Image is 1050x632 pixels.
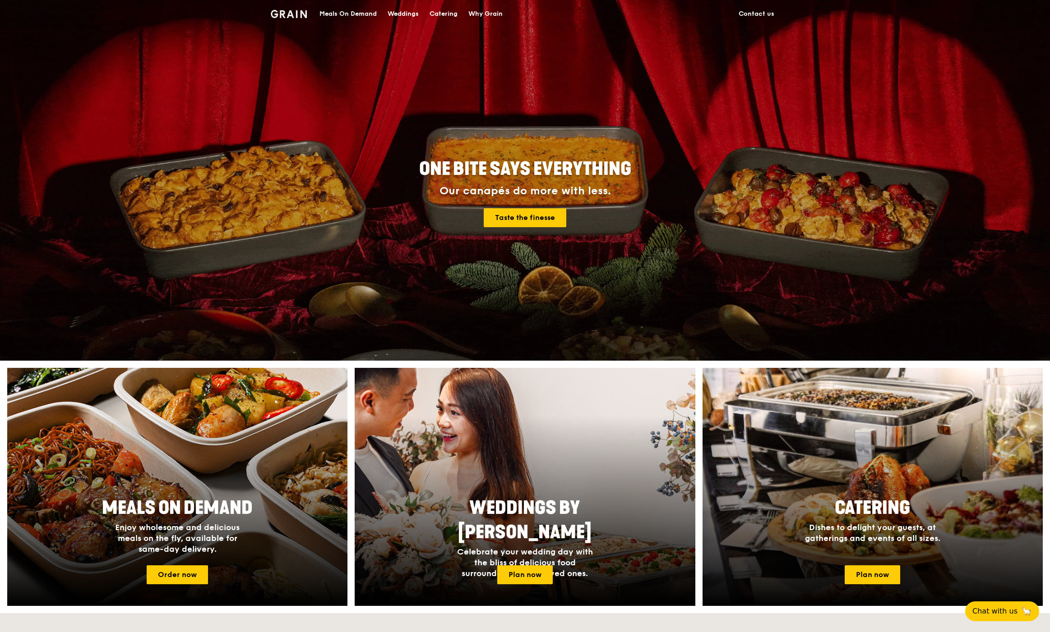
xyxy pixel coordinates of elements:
div: Weddings [388,0,419,27]
img: Grain [271,10,307,18]
a: Catering [424,0,463,27]
span: 🦙 [1021,606,1032,617]
a: Taste the finesse [484,208,566,227]
button: Chat with us🦙 [965,601,1039,621]
a: Contact us [733,0,780,27]
a: Why Grain [463,0,508,27]
a: Meals On DemandEnjoy wholesome and delicious meals on the fly, available for same-day delivery.Or... [7,368,347,606]
span: Celebrate your wedding day with the bliss of delicious food surrounded by your loved ones. [457,547,593,578]
a: Weddings by [PERSON_NAME]Celebrate your wedding day with the bliss of delicious food surrounded b... [355,368,695,606]
a: Plan now [497,565,553,584]
a: Plan now [845,565,900,584]
div: Our canapés do more with less. [363,185,688,197]
span: Weddings by [PERSON_NAME] [458,497,592,543]
img: meals-on-demand-card.d2b6f6db.png [7,368,347,606]
span: Chat with us [972,606,1018,617]
a: CateringDishes to delight your guests, at gatherings and events of all sizes.Plan now [703,368,1043,606]
span: ONE BITE SAYS EVERYTHING [419,158,631,180]
div: Catering [430,0,458,27]
a: Order now [147,565,208,584]
span: Enjoy wholesome and delicious meals on the fly, available for same-day delivery. [115,522,240,554]
span: Meals On Demand [102,497,253,519]
img: catering-card.e1cfaf3e.jpg [703,368,1043,606]
img: weddings-card.4f3003b8.jpg [355,368,695,606]
div: Why Grain [468,0,503,27]
a: Weddings [382,0,424,27]
span: Dishes to delight your guests, at gatherings and events of all sizes. [805,522,940,543]
span: Catering [835,497,910,519]
div: Meals On Demand [319,0,377,27]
